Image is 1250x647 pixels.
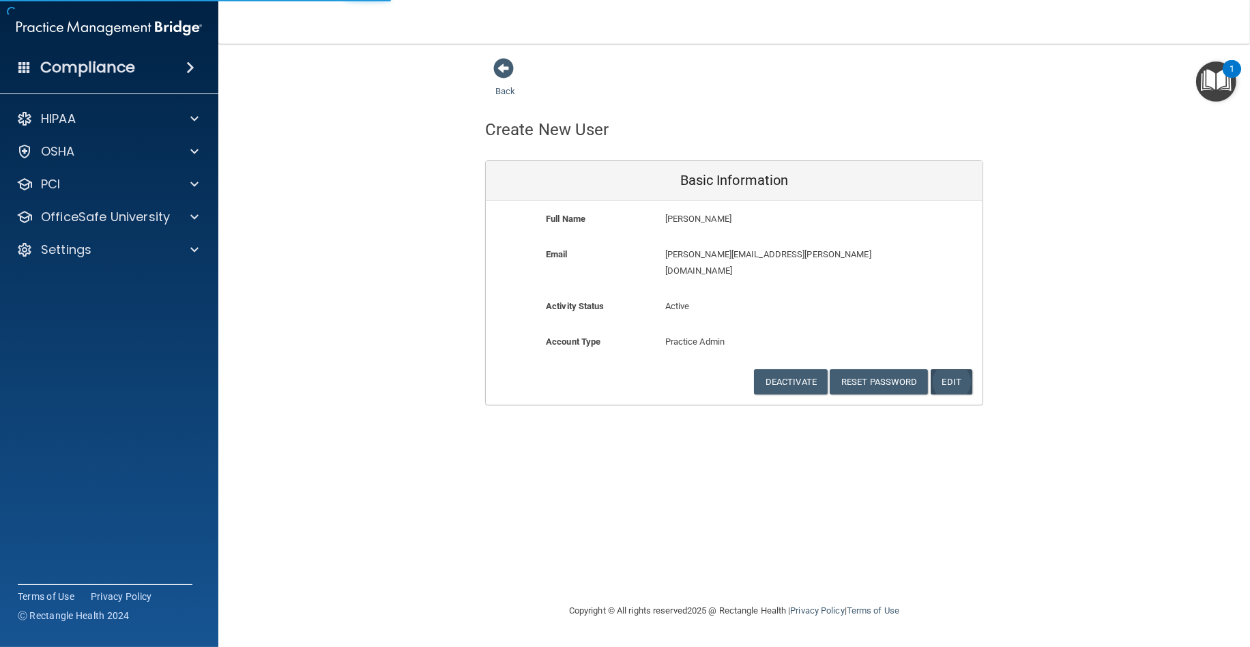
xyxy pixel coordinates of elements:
[546,301,605,311] b: Activity Status
[16,143,199,160] a: OSHA
[546,336,600,347] b: Account Type
[41,111,76,127] p: HIPAA
[847,605,899,616] a: Terms of Use
[16,176,199,192] a: PCI
[485,121,609,139] h4: Create New User
[665,298,804,315] p: Active
[485,589,983,633] div: Copyright © All rights reserved 2025 @ Rectangle Health | |
[546,249,568,259] b: Email
[1230,69,1234,87] div: 1
[41,242,91,258] p: Settings
[495,70,515,96] a: Back
[41,176,60,192] p: PCI
[830,369,928,394] button: Reset Password
[16,111,199,127] a: HIPAA
[665,246,883,279] p: [PERSON_NAME][EMAIL_ADDRESS][PERSON_NAME][DOMAIN_NAME]
[40,58,135,77] h4: Compliance
[16,209,199,225] a: OfficeSafe University
[931,369,972,394] button: Edit
[16,14,202,42] img: PMB logo
[91,590,152,603] a: Privacy Policy
[665,211,883,227] p: [PERSON_NAME]
[546,214,585,224] b: Full Name
[41,209,170,225] p: OfficeSafe University
[1196,61,1236,102] button: Open Resource Center, 1 new notification
[16,242,199,258] a: Settings
[665,334,804,350] p: Practice Admin
[486,161,983,201] div: Basic Information
[18,609,130,622] span: Ⓒ Rectangle Health 2024
[754,369,828,394] button: Deactivate
[790,605,844,616] a: Privacy Policy
[18,590,74,603] a: Terms of Use
[41,143,75,160] p: OSHA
